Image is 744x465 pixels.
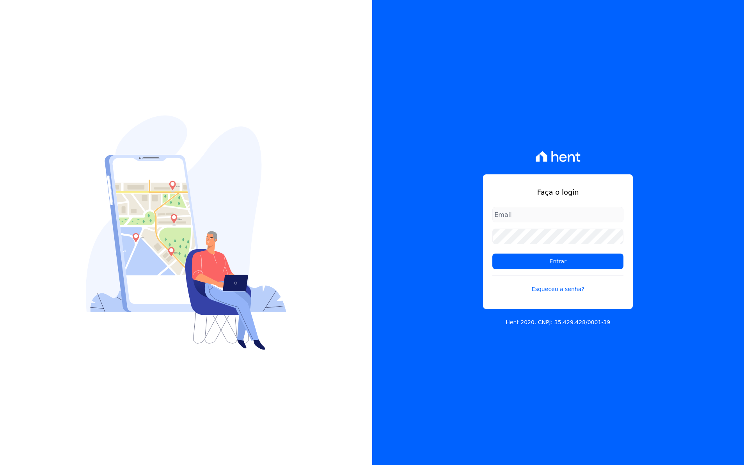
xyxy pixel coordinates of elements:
[492,275,623,293] a: Esqueceu a senha?
[506,318,610,327] p: Hent 2020. CNPJ: 35.429.428/0001-39
[86,115,286,350] img: Login
[492,207,623,222] input: Email
[492,254,623,269] input: Entrar
[492,187,623,197] h1: Faça o login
